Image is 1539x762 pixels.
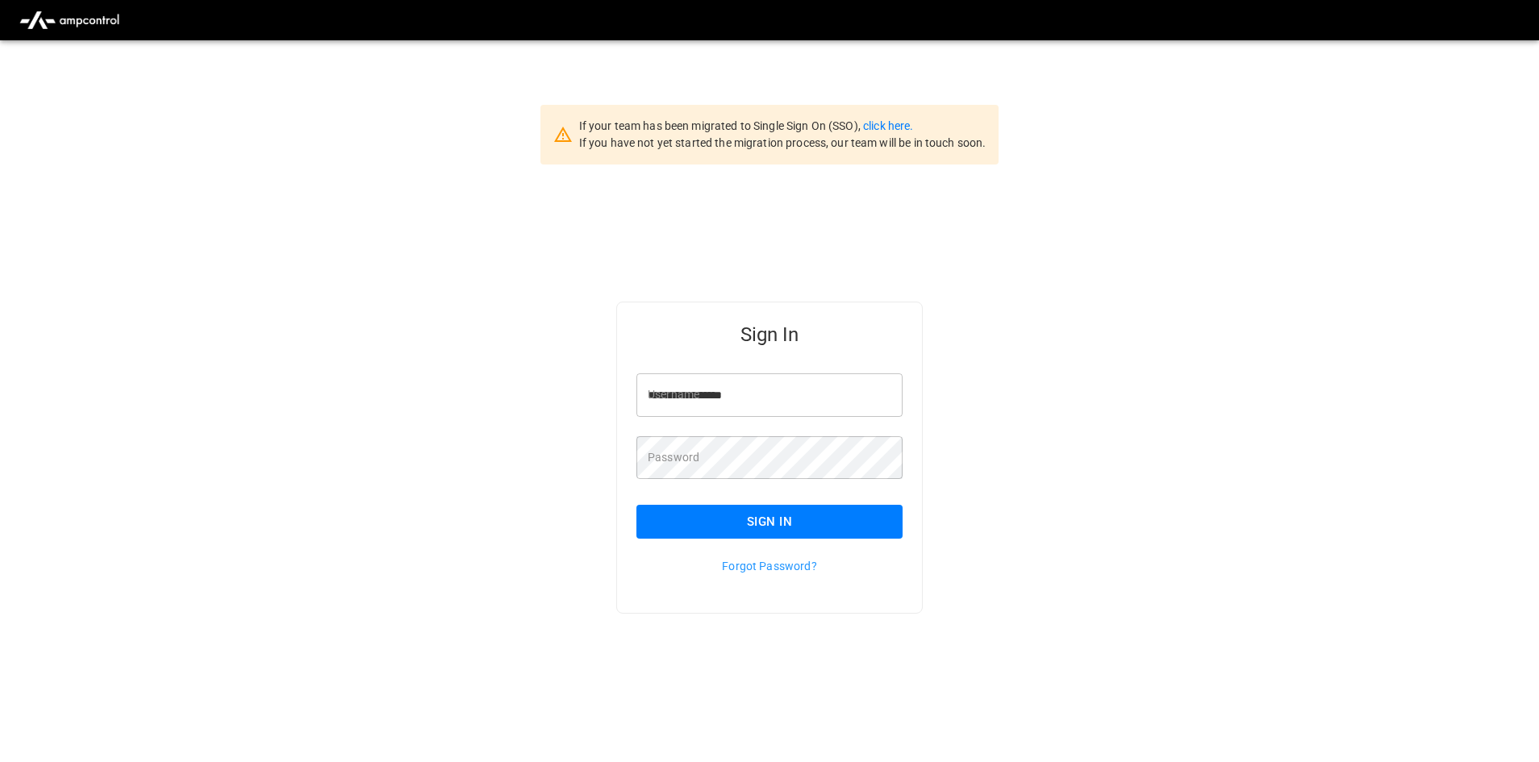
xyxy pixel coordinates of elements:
[636,558,903,574] p: Forgot Password?
[863,119,913,132] a: click here.
[579,136,986,149] span: If you have not yet started the migration process, our team will be in touch soon.
[579,119,863,132] span: If your team has been migrated to Single Sign On (SSO),
[636,505,903,539] button: Sign In
[13,5,126,35] img: ampcontrol.io logo
[636,322,903,348] h5: Sign In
